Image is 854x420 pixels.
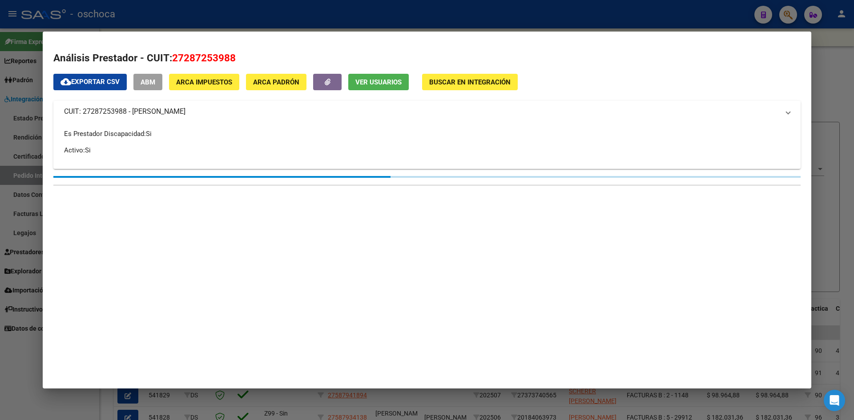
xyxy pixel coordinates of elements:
span: ABM [141,78,155,86]
button: Buscar en Integración [422,74,518,90]
span: Si [146,130,152,138]
button: Exportar CSV [53,74,127,90]
div: CUIT: 27287253988 - [PERSON_NAME] [53,122,801,169]
span: ARCA Padrón [253,78,299,86]
span: Si [85,146,91,154]
button: ARCA Padrón [246,74,306,90]
mat-expansion-panel-header: CUIT: 27287253988 - [PERSON_NAME] [53,101,801,122]
mat-icon: cloud_download [60,76,71,87]
h2: Análisis Prestador - CUIT: [53,51,801,66]
span: Buscar en Integración [429,78,511,86]
p: Es Prestador Discapacidad: [64,129,790,139]
span: ARCA Impuestos [176,78,232,86]
span: 27287253988 [172,52,236,64]
button: ARCA Impuestos [169,74,239,90]
button: Ver Usuarios [348,74,409,90]
mat-panel-title: CUIT: 27287253988 - [PERSON_NAME] [64,106,779,117]
span: Exportar CSV [60,78,120,86]
p: Activo: [64,145,790,155]
button: ABM [133,74,162,90]
div: Open Intercom Messenger [824,390,845,411]
span: Ver Usuarios [355,78,402,86]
